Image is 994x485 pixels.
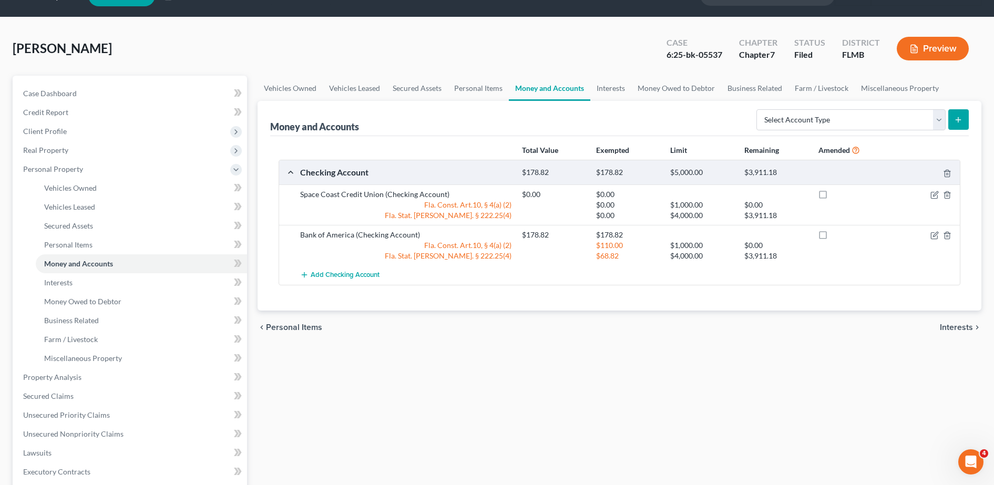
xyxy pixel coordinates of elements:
[517,189,591,200] div: $0.00
[36,235,247,254] a: Personal Items
[36,292,247,311] a: Money Owed to Debtor
[295,200,517,210] div: Fla. Const. Art.10, § 4(a) (2)
[36,311,247,330] a: Business Related
[15,103,247,122] a: Credit Report
[818,146,850,154] strong: Amended
[591,200,665,210] div: $0.00
[897,37,969,60] button: Preview
[631,76,721,101] a: Money Owed to Debtor
[739,240,813,251] div: $0.00
[15,425,247,443] a: Unsecured Nonpriority Claims
[44,354,122,363] span: Miscellaneous Property
[44,202,95,211] span: Vehicles Leased
[980,449,988,458] span: 4
[36,216,247,235] a: Secured Assets
[15,368,247,387] a: Property Analysis
[509,76,590,101] a: Money and Accounts
[13,40,112,56] span: [PERSON_NAME]
[44,183,97,192] span: Vehicles Owned
[23,467,90,476] span: Executory Contracts
[739,210,813,221] div: $3,911.18
[744,146,779,154] strong: Remaining
[36,330,247,349] a: Farm / Livestock
[311,271,380,280] span: Add Checking Account
[44,259,113,268] span: Money and Accounts
[973,323,981,332] i: chevron_right
[36,273,247,292] a: Interests
[295,240,517,251] div: Fla. Const. Art.10, § 4(a) (2)
[15,406,247,425] a: Unsecured Priority Claims
[739,49,777,61] div: Chapter
[958,449,983,474] iframe: Intercom live chat
[23,146,68,154] span: Real Property
[15,462,247,481] a: Executory Contracts
[258,323,322,332] button: chevron_left Personal Items
[842,37,880,49] div: District
[940,323,973,332] span: Interests
[295,230,517,240] div: Bank of America (Checking Account)
[739,200,813,210] div: $0.00
[667,37,722,49] div: Case
[23,410,110,419] span: Unsecured Priority Claims
[721,76,788,101] a: Business Related
[591,168,665,178] div: $178.82
[44,316,99,325] span: Business Related
[739,37,777,49] div: Chapter
[522,146,558,154] strong: Total Value
[23,429,124,438] span: Unsecured Nonpriority Claims
[855,76,945,101] a: Miscellaneous Property
[15,443,247,462] a: Lawsuits
[295,189,517,200] div: Space Coast Credit Union (Checking Account)
[665,168,739,178] div: $5,000.00
[667,49,722,61] div: 6:25-bk-05537
[23,391,74,400] span: Secured Claims
[258,323,266,332] i: chevron_left
[448,76,509,101] a: Personal Items
[842,49,880,61] div: FLMB
[770,49,775,59] span: 7
[517,230,591,240] div: $178.82
[44,335,98,344] span: Farm / Livestock
[23,164,83,173] span: Personal Property
[36,198,247,216] a: Vehicles Leased
[940,323,981,332] button: Interests chevron_right
[23,108,68,117] span: Credit Report
[665,210,739,221] div: $4,000.00
[739,168,813,178] div: $3,911.18
[15,387,247,406] a: Secured Claims
[739,251,813,261] div: $3,911.18
[266,323,322,332] span: Personal Items
[591,210,665,221] div: $0.00
[23,373,81,381] span: Property Analysis
[295,210,517,221] div: Fla. Stat. [PERSON_NAME]. § 222.25(4)
[295,251,517,261] div: Fla. Stat. [PERSON_NAME]. § 222.25(4)
[36,254,247,273] a: Money and Accounts
[258,76,323,101] a: Vehicles Owned
[665,240,739,251] div: $1,000.00
[670,146,687,154] strong: Limit
[665,200,739,210] div: $1,000.00
[44,221,93,230] span: Secured Assets
[788,76,855,101] a: Farm / Livestock
[386,76,448,101] a: Secured Assets
[794,49,825,61] div: Filed
[794,37,825,49] div: Status
[596,146,629,154] strong: Exempted
[15,84,247,103] a: Case Dashboard
[36,349,247,368] a: Miscellaneous Property
[590,76,631,101] a: Interests
[591,230,665,240] div: $178.82
[23,127,67,136] span: Client Profile
[300,265,380,285] button: Add Checking Account
[591,240,665,251] div: $110.00
[36,179,247,198] a: Vehicles Owned
[591,189,665,200] div: $0.00
[270,120,359,133] div: Money and Accounts
[517,168,591,178] div: $178.82
[23,448,52,457] span: Lawsuits
[44,278,73,287] span: Interests
[44,240,93,249] span: Personal Items
[23,89,77,98] span: Case Dashboard
[323,76,386,101] a: Vehicles Leased
[665,251,739,261] div: $4,000.00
